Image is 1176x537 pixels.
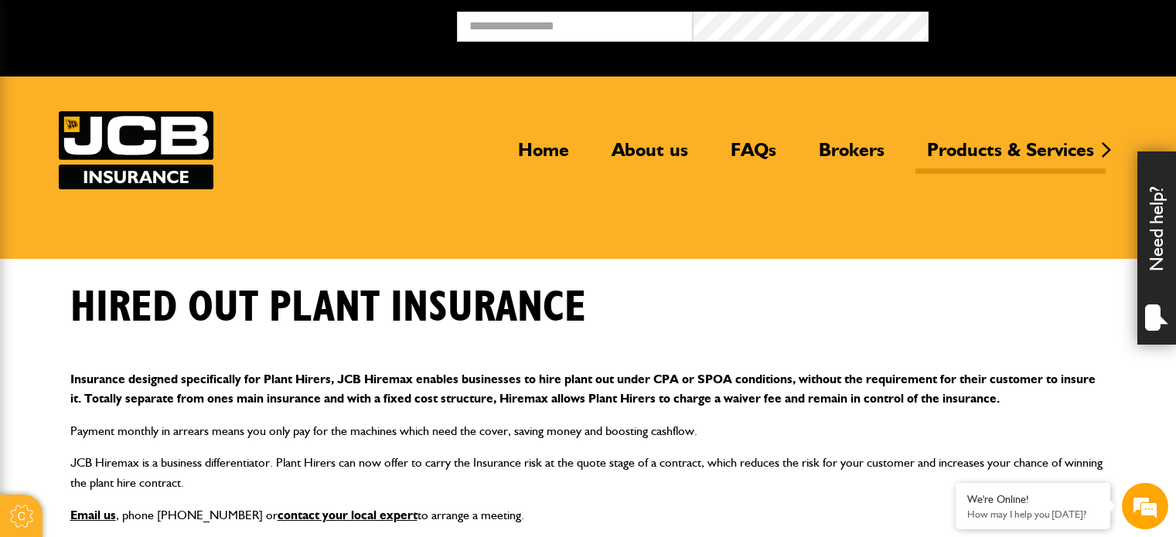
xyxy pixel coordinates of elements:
[59,111,213,189] img: JCB Insurance Services logo
[278,508,418,522] a: contact your local expert
[600,138,700,174] a: About us
[967,508,1099,520] p: How may I help you today?
[70,508,116,522] a: Email us
[915,138,1106,174] a: Products & Services
[70,421,1106,441] p: Payment monthly in arrears means you only pay for the machines which need the cover, saving money...
[70,505,1106,525] p: , phone [PHONE_NUMBER] or to arrange a meeting.
[70,282,586,334] h1: Hired out plant insurance
[70,453,1106,492] p: JCB Hiremax is a business differentiator. Plant Hirers can now offer to carry the Insurance risk ...
[70,369,1106,409] p: Insurance designed specifically for Plant Hirers, JCB Hiremax enables businesses to hire plant ou...
[1137,151,1176,345] div: Need help?
[807,138,896,174] a: Brokers
[506,138,581,174] a: Home
[929,12,1164,36] button: Broker Login
[719,138,788,174] a: FAQs
[967,493,1099,506] div: We're Online!
[59,111,213,189] a: JCB Insurance Services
